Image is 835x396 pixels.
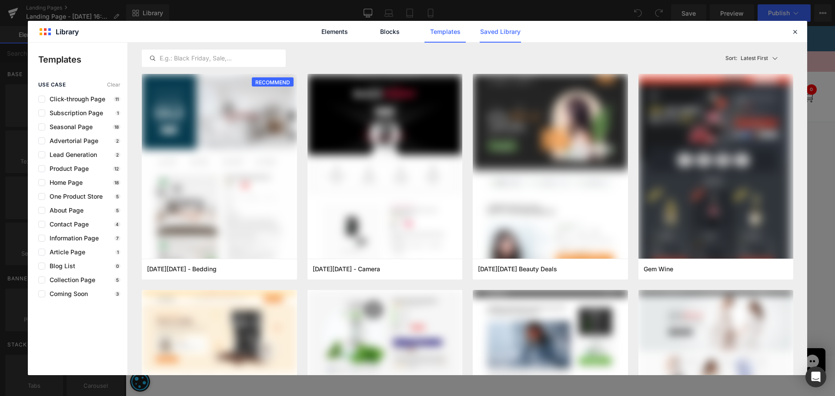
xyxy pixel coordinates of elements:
a: Templates [424,21,466,43]
a: Reviews [151,67,177,75]
a: My Rewards [98,67,137,75]
span: Sort: [725,55,737,61]
button: Customer Service [315,363,392,392]
p: or Drag & Drop elements from left sidebar [108,290,602,296]
p: 7 [114,236,120,241]
a: VIP Club [191,67,219,75]
nav: Main navigation [22,65,219,77]
div: Cookie consent button [4,346,24,366]
div: Open Intercom Messenger [805,366,826,387]
img: 415fe324-69a9-4270-94dc-8478512c9daa.png [638,74,794,282]
span: Contact Page [45,221,89,228]
a: ENG|EUR [600,66,641,77]
span: Coming Soon [45,290,88,297]
a: Blocks [369,21,411,43]
img: b2b2b245.png [633,67,641,75]
span: Gem Wine [644,265,673,273]
p: Start building your page [108,160,602,170]
a: Account [561,65,588,77]
span: One Product Store [45,193,103,200]
p: 2 [114,152,120,157]
div: Chat [674,322,700,348]
button: Latest FirstSort:Latest First [722,50,794,67]
span: Subscription Page [45,110,103,116]
img: bb39deda-7990-40f7-8e83-51ac06fbe917.png [473,74,628,282]
input: E.g.: Black Friday, Sale,... [142,53,285,63]
span: Advertorial Page [45,137,98,144]
span: Information Page [45,235,99,242]
p: 4 [114,222,120,227]
span: Clear [107,82,120,88]
p: 3 [114,291,120,296]
p: 5 [114,277,120,283]
img: HM_Logo_Black_1.webp [337,53,372,88]
span: ENG [600,66,613,77]
p: 11 [114,97,120,102]
p: 0 [114,263,120,269]
button: About Happy Mammoth [24,363,228,392]
a: Saved Library [480,21,521,43]
p: Templates [38,53,127,66]
span: Seasonal Page [45,123,93,130]
span: Click To Start [457,4,535,21]
p: 2 [114,138,120,143]
p: 5 [114,208,120,213]
span: Collection Page [45,276,95,283]
p: 1 [115,250,120,255]
a: Explore Template [316,266,394,283]
p: 18 [113,124,120,130]
button: Discover More [638,363,685,392]
span: Lead Generation [45,151,97,158]
span: EUR [618,66,631,77]
p: 12 [113,166,120,171]
span: RECOMMEND [252,77,294,87]
a: Open cart [676,62,688,78]
p: 18 [113,180,120,185]
a: Elements [314,21,355,43]
a: Shop [22,67,39,75]
a: Support [523,65,549,77]
span: 0 [681,58,691,69]
span: Article Page [45,249,85,256]
span: About Page [45,207,83,214]
p: 1 [115,110,120,116]
span: Home Page [45,179,83,186]
span: Click-through Page [45,96,105,103]
span: use case [38,82,66,88]
span: Cyber Monday - Bedding [147,265,217,273]
a: ⭐⭐⭐⭐⭐ Trusted by over 2.4 million happy customers 📦 FREE SHIPPING on EU orders over €99 [220,31,489,39]
span: Black Friday - Camera [313,265,380,273]
span: Black Friday Beauty Deals [478,265,557,273]
a: Our Story [53,67,84,75]
span: Blog List [45,263,75,270]
button: Shop Products [479,363,552,392]
span: Product Page [45,165,89,172]
p: Latest First [741,54,768,62]
p: 5 [114,194,120,199]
